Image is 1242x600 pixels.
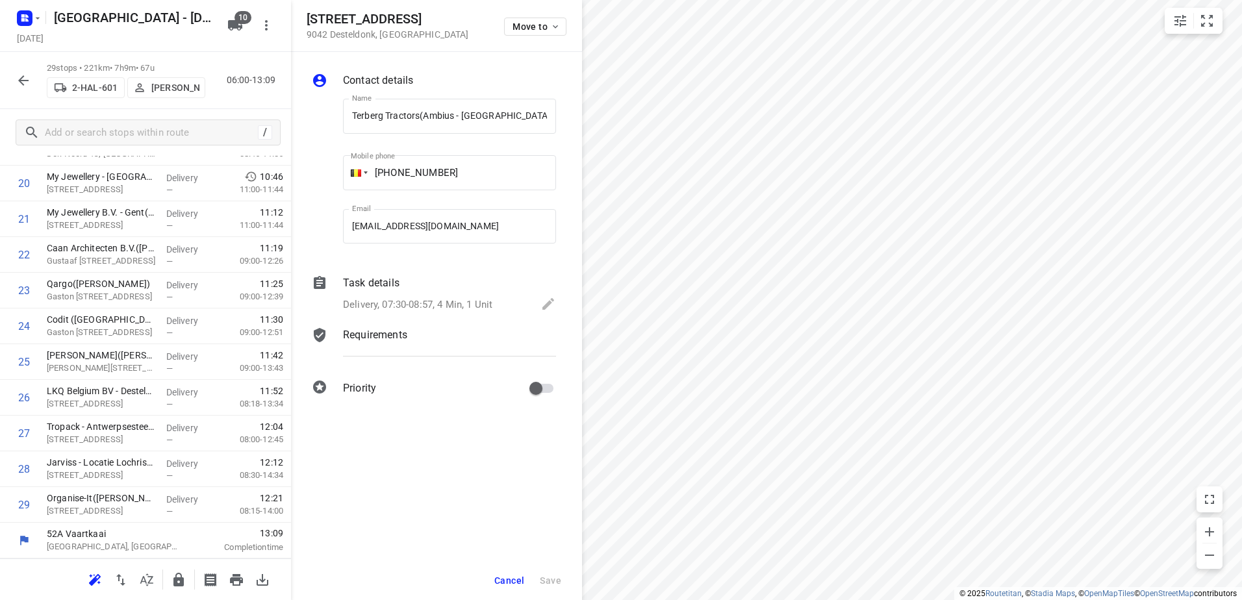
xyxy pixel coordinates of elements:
div: 29 [18,499,30,511]
span: 11:12 [260,206,283,219]
p: [PERSON_NAME]([PERSON_NAME]) [47,349,156,362]
span: — [166,185,173,195]
a: Routetitan [985,589,1022,598]
span: — [166,364,173,373]
p: Adolf Baeyensstraat 53, Gent [47,362,156,375]
div: 25 [18,356,30,368]
div: Requirements [312,327,556,366]
span: 13:09 [197,527,283,540]
div: Belgium: + 32 [343,155,368,190]
div: Task detailsDelivery, 07:30-08:57, 4 Min, 1 Unit [312,275,556,314]
p: Task details [343,275,399,291]
p: Delivery [166,493,214,506]
p: 08:18-13:34 [219,397,283,410]
span: 11:19 [260,242,283,255]
h5: [STREET_ADDRESS] [307,12,469,27]
p: Organise-It(Veerle Bultinck) [47,492,156,505]
p: [PERSON_NAME] [151,82,199,93]
span: 12:12 [260,456,283,469]
p: Delivery [166,207,214,220]
p: 09:00-12:26 [219,255,283,268]
p: Completion time [197,541,283,554]
div: 27 [18,427,30,440]
span: — [166,506,173,516]
span: Print route [223,573,249,585]
p: [GEOGRAPHIC_DATA], [GEOGRAPHIC_DATA] [47,540,182,553]
div: / [258,125,272,140]
span: — [166,256,173,266]
div: 28 [18,463,30,475]
span: — [166,221,173,231]
span: — [166,471,173,481]
span: Print shipping labels [197,573,223,585]
h5: Project date [12,31,49,45]
button: [PERSON_NAME] [127,77,205,98]
span: 11:42 [260,349,283,362]
p: 9042 Desteldonk , [GEOGRAPHIC_DATA] [307,29,469,40]
p: Delivery [166,421,214,434]
p: 08:15-14:00 [219,505,283,518]
span: 12:21 [260,492,283,505]
p: Delivery [166,386,214,399]
span: Cancel [494,575,524,586]
p: Codit ([GEOGRAPHIC_DATA])(Mevr. [PERSON_NAME] (Codit)) [47,313,156,326]
p: 2-HAL-601 [72,82,118,93]
p: Jarviss - Locatie Lochristi(Kim Hertveldt) [47,456,156,469]
svg: Early [244,170,257,183]
p: Haenhoutstraat 203, Destelbergen [47,505,156,518]
span: — [166,328,173,338]
label: Mobile phone [351,153,395,160]
button: Lock route [166,567,192,593]
span: — [166,399,173,409]
p: 29 stops • 221km • 7h9m • 67u [47,62,205,75]
div: 21 [18,213,30,225]
p: [STREET_ADDRESS] [47,183,156,196]
span: 11:30 [260,313,283,326]
p: Contact details [343,73,413,88]
p: Delivery [166,171,214,184]
button: 2-HAL-601 [47,77,125,98]
span: 11:52 [260,384,283,397]
p: Caan Architecten B.V.(Alice Smolders) [47,242,156,255]
p: Gaston Crommenlaan 14, Ledeberg [47,326,156,339]
p: [STREET_ADDRESS] [47,219,156,232]
p: 11:00-11:44 [219,183,283,196]
button: More [253,12,279,38]
p: 09:00-12:51 [219,326,283,339]
span: 11:25 [260,277,283,290]
span: 10:46 [260,170,283,183]
button: Map settings [1167,8,1193,34]
button: Move to [504,18,566,36]
p: Delivery [166,243,214,256]
span: — [166,435,173,445]
p: LKQ Belgium BV - Destelbergen(Kris Saegerman) [47,384,156,397]
p: Gaston Crommenlaan 4, Ledeberg [47,290,156,303]
p: Dendermondsesteenweg 50, Destelbergen [47,397,156,410]
span: — [166,292,173,302]
h5: Rename [49,7,217,28]
p: 09:00-12:39 [219,290,283,303]
p: Tropack - Antwerpsesteenweg(Fien Baeyens) [47,420,156,433]
p: Antwerpsesteenweg 1136, Gent [47,433,156,446]
p: Delivery [166,457,214,470]
div: Contact details [312,73,556,91]
div: 24 [18,320,30,332]
div: 23 [18,284,30,297]
li: © 2025 , © , © © contributors [959,589,1237,598]
p: Antwerpsesteenweg 19, Lochristi [47,469,156,482]
span: Sort by time window [134,573,160,585]
input: Add or search stops within route [45,123,258,143]
p: 52A Vaartkaai [47,527,182,540]
span: Reverse route [108,573,134,585]
a: OpenStreetMap [1140,589,1194,598]
div: small contained button group [1165,8,1223,34]
p: Delivery [166,314,214,327]
p: Delivery [166,350,214,363]
button: Cancel [489,569,529,592]
p: Gustaaf Callierlaan 35, Gent [47,255,156,268]
p: Priority [343,381,376,396]
p: 09:00-13:43 [219,362,283,375]
p: My Jewellery - Gent - Kortedagsteeg(Storemanager - Gent -Kortedagsteeg) [47,170,156,183]
div: 26 [18,392,30,404]
p: 08:30-14:34 [219,469,283,482]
